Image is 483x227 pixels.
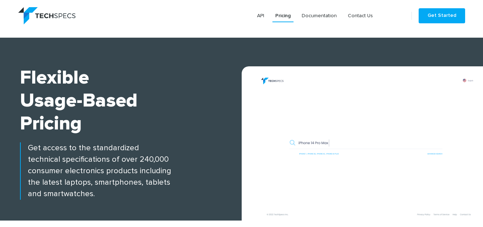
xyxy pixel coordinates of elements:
img: logo [18,7,75,24]
a: Documentation [299,9,340,22]
h1: Flexible Usage-based Pricing [20,66,242,135]
a: API [254,9,267,22]
a: Pricing [272,9,294,22]
p: Get access to the standardized technical specifications of over 240,000 consumer electronics prod... [20,142,242,200]
a: Get Started [419,8,465,23]
a: Contact Us [345,9,376,22]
